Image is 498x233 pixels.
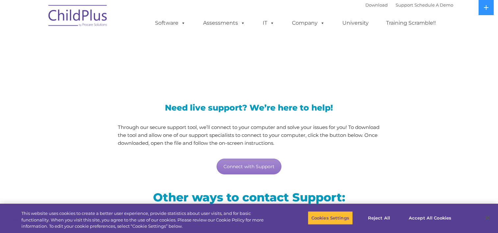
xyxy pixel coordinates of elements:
[396,2,413,8] a: Support
[217,159,281,174] a: Connect with Support
[480,211,495,225] button: Close
[50,190,448,205] h2: Other ways to contact Support:
[256,16,281,30] a: IT
[118,104,380,112] h3: Need live support? We’re here to help!
[414,2,453,8] a: Schedule A Demo
[45,0,111,33] img: ChildPlus by Procare Solutions
[365,2,453,8] font: |
[21,210,274,230] div: This website uses cookies to create a better user experience, provide statistics about user visit...
[148,16,192,30] a: Software
[50,47,296,67] span: LiveSupport with SplashTop
[308,211,353,225] button: Cookies Settings
[365,2,388,8] a: Download
[118,123,380,147] p: Through our secure support tool, we’ll connect to your computer and solve your issues for you! To...
[336,16,375,30] a: University
[405,211,455,225] button: Accept All Cookies
[197,16,252,30] a: Assessments
[358,211,400,225] button: Reject All
[285,16,331,30] a: Company
[380,16,442,30] a: Training Scramble!!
